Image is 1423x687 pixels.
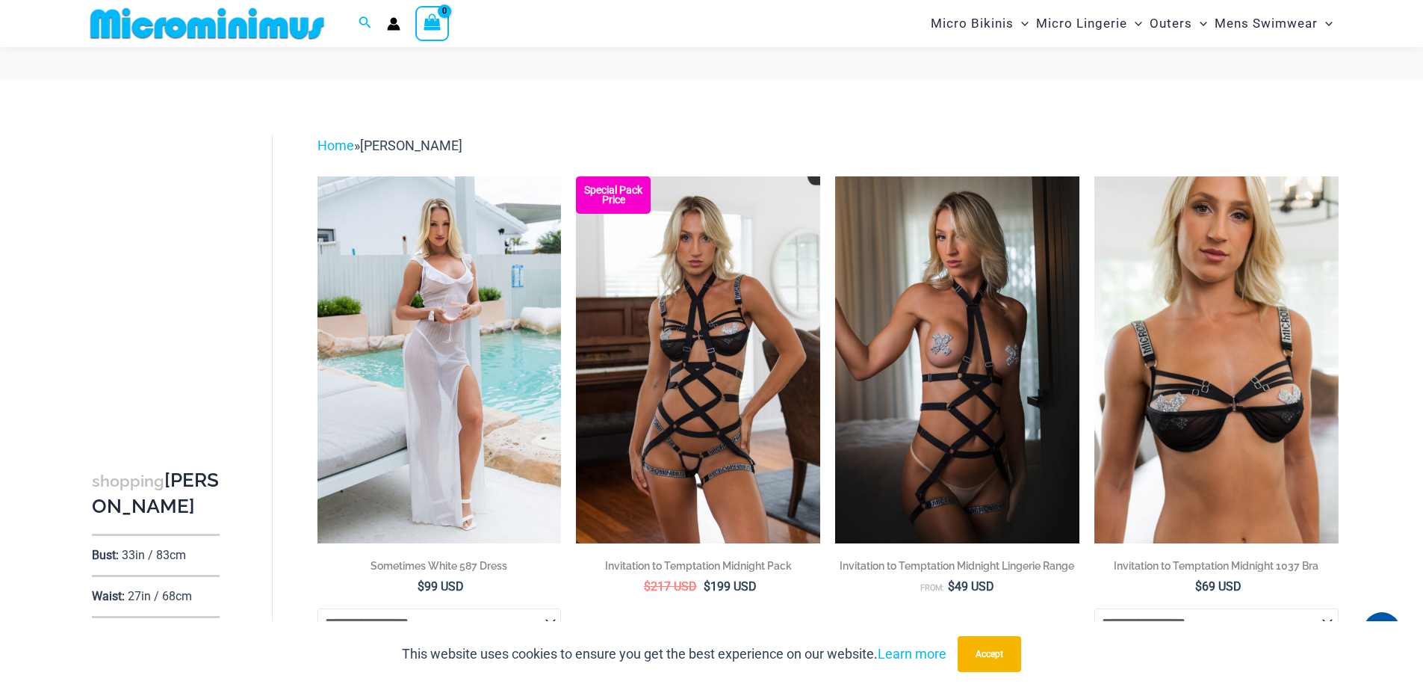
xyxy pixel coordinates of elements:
[835,176,1079,543] img: Invitation to Temptation Midnight 1954 Bodysuit 11
[835,558,1079,573] h2: Invitation to Temptation Midnight Lingerie Range
[317,138,354,153] a: Home
[92,468,220,520] h3: [PERSON_NAME]
[317,176,562,543] img: Sometimes White 587 Dress 08
[1014,4,1029,43] span: Menu Toggle
[317,176,562,543] a: Sometimes White 587 Dress 08Sometimes White 587 Dress 09Sometimes White 587 Dress 09
[948,579,955,594] span: $
[418,579,424,594] span: $
[92,549,119,563] p: Bust:
[128,590,192,604] p: 27in / 68cm
[1036,4,1127,43] span: Micro Lingerie
[1094,558,1339,573] h2: Invitation to Temptation Midnight 1037 Bra
[576,176,820,543] a: Invitation to Temptation Midnight 1037 Bra 6037 Thong 1954 Bodysuit 02 Invitation to Temptation M...
[1195,579,1202,594] span: $
[576,558,820,573] h2: Invitation to Temptation Midnight Pack
[1094,558,1339,579] a: Invitation to Temptation Midnight 1037 Bra
[317,558,562,573] h2: Sometimes White 587 Dress
[317,138,462,153] span: »
[1195,579,1241,594] bdi: 69 USD
[925,2,1339,45] nav: Site Navigation
[1211,4,1336,43] a: Mens SwimwearMenu ToggleMenu Toggle
[576,185,651,205] b: Special Pack Price
[878,646,946,662] a: Learn more
[84,7,330,40] img: MM SHOP LOGO FLAT
[387,17,400,31] a: Account icon link
[92,472,164,490] span: shopping
[418,579,464,594] bdi: 99 USD
[1192,4,1207,43] span: Menu Toggle
[122,549,186,563] p: 33in / 83cm
[1150,4,1192,43] span: Outers
[1215,4,1318,43] span: Mens Swimwear
[1318,4,1333,43] span: Menu Toggle
[576,176,820,543] img: Invitation to Temptation Midnight 1037 Bra 6037 Thong 1954 Bodysuit 02
[576,558,820,579] a: Invitation to Temptation Midnight Pack
[920,583,944,593] span: From:
[402,643,946,665] p: This website uses cookies to ensure you get the best experience on our website.
[92,123,226,422] iframe: TrustedSite Certified
[958,636,1021,672] button: Accept
[1127,4,1142,43] span: Menu Toggle
[1146,4,1211,43] a: OutersMenu ToggleMenu Toggle
[415,6,450,40] a: View Shopping Cart, empty
[835,558,1079,579] a: Invitation to Temptation Midnight Lingerie Range
[1094,176,1339,543] a: Invitation to Temptation Midnight 1037 Bra 01Invitation to Temptation Midnight 1037 Bra 02Invitat...
[360,138,462,153] span: [PERSON_NAME]
[317,558,562,579] a: Sometimes White 587 Dress
[835,176,1079,543] a: Invitation to Temptation Midnight 1954 Bodysuit 11Invitation to Temptation Midnight 1954 Bodysuit...
[644,579,651,594] span: $
[92,590,125,604] p: Waist:
[1032,4,1146,43] a: Micro LingerieMenu ToggleMenu Toggle
[704,579,710,594] span: $
[644,579,697,594] bdi: 217 USD
[927,4,1032,43] a: Micro BikinisMenu ToggleMenu Toggle
[704,579,757,594] bdi: 199 USD
[1094,176,1339,543] img: Invitation to Temptation Midnight 1037 Bra 01
[931,4,1014,43] span: Micro Bikinis
[359,14,372,33] a: Search icon link
[948,579,994,594] bdi: 49 USD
